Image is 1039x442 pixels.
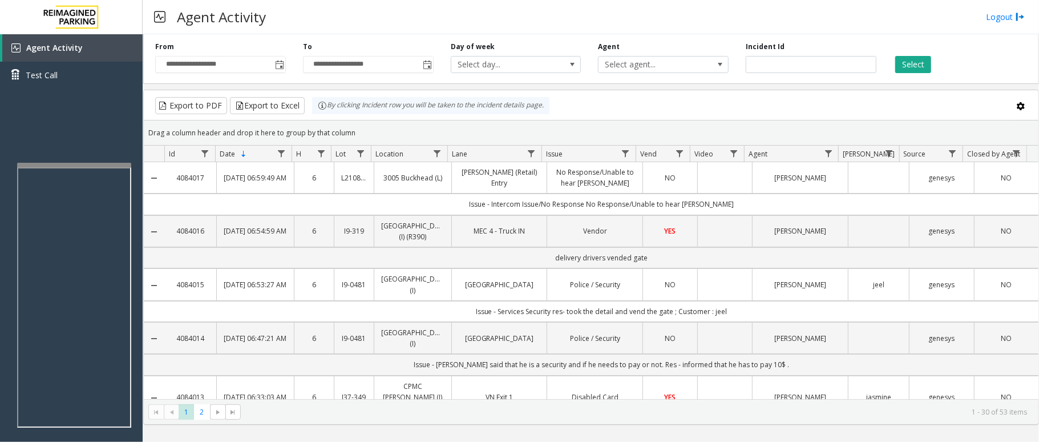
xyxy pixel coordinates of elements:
[179,404,194,420] span: Page 1
[197,146,213,161] a: Id Filter Menu
[224,279,287,290] a: [DATE] 06:53:27 AM
[341,392,367,403] a: I37-349
[650,279,690,290] a: NO
[981,172,1032,183] a: NO
[665,173,676,183] span: NO
[759,392,841,403] a: [PERSON_NAME]
[945,146,960,161] a: Source Filter Menu
[759,172,841,183] a: [PERSON_NAME]
[296,149,301,159] span: H
[171,226,209,236] a: 4084016
[144,146,1038,399] div: Data table
[981,279,1032,290] a: NO
[224,333,287,344] a: [DATE] 06:47:21 AM
[26,69,58,81] span: Test Call
[210,404,225,420] span: Go to the next page
[225,404,241,420] span: Go to the last page
[274,146,289,161] a: Date Filter Menu
[144,281,164,290] a: Collapse Details
[459,279,540,290] a: [GEOGRAPHIC_DATA]
[144,334,164,343] a: Collapse Details
[313,146,329,161] a: H Filter Menu
[916,172,967,183] a: genesys
[220,149,235,159] span: Date
[650,333,690,344] a: NO
[2,34,143,62] a: Agent Activity
[224,392,287,403] a: [DATE] 06:33:03 AM
[228,408,237,417] span: Go to the last page
[554,279,636,290] a: Police / Security
[759,226,841,236] a: [PERSON_NAME]
[451,42,495,52] label: Day of week
[618,146,633,161] a: Issue Filter Menu
[230,97,305,114] button: Export to Excel
[381,220,444,242] a: [GEOGRAPHIC_DATA] (I) (R390)
[144,393,164,403] a: Collapse Details
[381,274,444,295] a: [GEOGRAPHIC_DATA] (I)
[916,226,967,236] a: genesys
[144,123,1038,143] div: Drag a column header and drop it here to group by that column
[650,392,690,403] a: YES
[1001,392,1012,402] span: NO
[759,333,841,344] a: [PERSON_NAME]
[599,57,702,73] span: Select agent...
[301,333,327,344] a: 6
[916,279,967,290] a: genesys
[171,279,209,290] a: 4084015
[749,149,767,159] span: Agent
[248,407,1027,417] kendo-pager-info: 1 - 30 of 53 items
[273,57,285,73] span: Toggle popup
[916,333,967,344] a: genesys
[916,392,967,403] a: genesys
[986,11,1025,23] a: Logout
[665,392,676,402] span: YES
[171,333,209,344] a: 4084014
[239,150,248,159] span: Sortable
[1009,146,1024,161] a: Closed by Agent Filter Menu
[155,97,227,114] button: Export to PDF
[451,57,555,73] span: Select day...
[967,149,1020,159] span: Closed by Agent
[144,174,164,183] a: Collapse Details
[26,42,83,53] span: Agent Activity
[672,146,688,161] a: Vend Filter Menu
[554,167,636,188] a: No Response/Unable to hear [PERSON_NAME]
[381,327,444,349] a: [GEOGRAPHIC_DATA] (I)
[546,149,563,159] span: Issue
[318,101,327,110] img: infoIcon.svg
[459,226,540,236] a: MEC 4 - Truck IN
[341,279,367,290] a: I9-0481
[171,3,272,31] h3: Agent Activity
[650,172,690,183] a: NO
[164,354,1038,375] td: Issue - [PERSON_NAME] said that he is a security and if he needs to pay or not. Res - informed th...
[598,42,620,52] label: Agent
[855,279,903,290] a: jeel
[746,42,785,52] label: Incident Id
[375,149,403,159] span: Location
[353,146,368,161] a: Lot Filter Menu
[1016,11,1025,23] img: logout
[224,172,287,183] a: [DATE] 06:59:49 AM
[665,333,676,343] span: NO
[843,149,895,159] span: [PERSON_NAME]
[341,333,367,344] a: I9-0481
[1001,173,1012,183] span: NO
[895,56,931,73] button: Select
[759,279,841,290] a: [PERSON_NAME]
[224,226,287,236] a: [DATE] 06:54:59 AM
[554,226,636,236] a: Vendor
[981,333,1032,344] a: NO
[904,149,926,159] span: Source
[169,149,175,159] span: Id
[726,146,742,161] a: Video Filter Menu
[301,279,327,290] a: 6
[554,333,636,344] a: Police / Security
[554,392,636,403] a: Disabled Card
[981,226,1032,236] a: NO
[459,333,540,344] a: [GEOGRAPHIC_DATA]
[855,392,903,403] a: jasmine
[171,172,209,183] a: 4084017
[154,3,165,31] img: pageIcon
[1001,333,1012,343] span: NO
[1001,226,1012,236] span: NO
